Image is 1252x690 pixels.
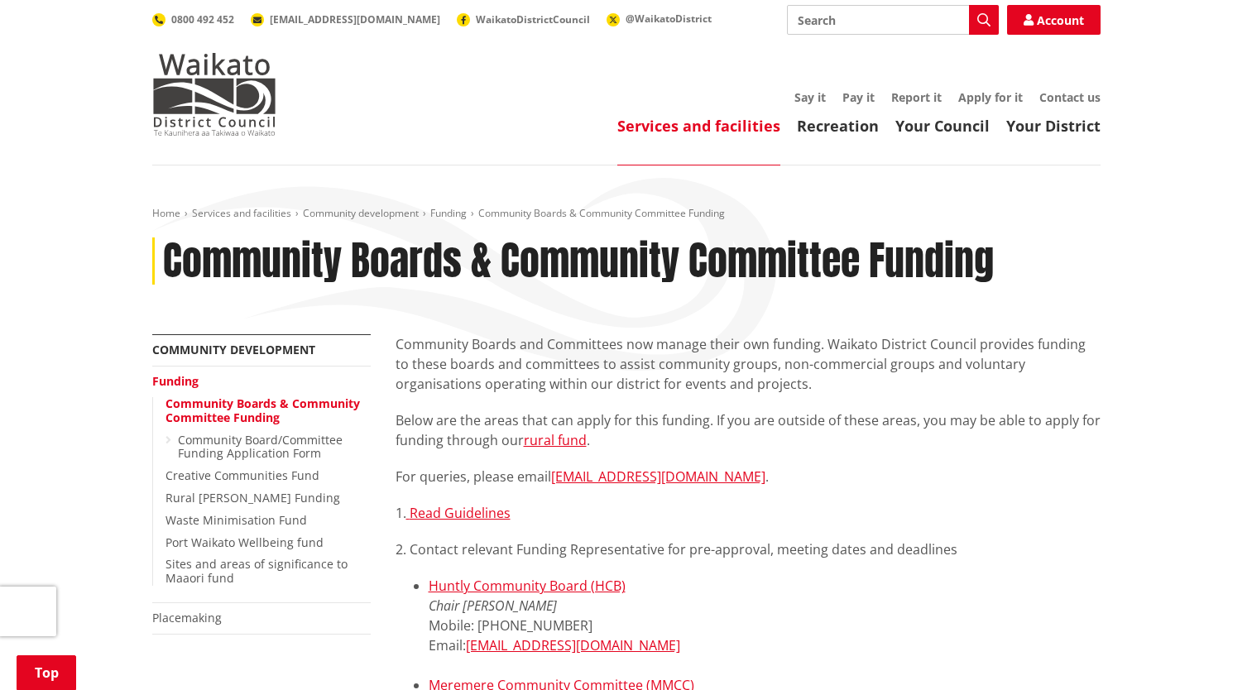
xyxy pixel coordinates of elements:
p: For queries, please email . [396,467,1101,486]
a: Placemaking [152,610,222,625]
span: WaikatoDistrictCouncil [476,12,590,26]
a: Rural [PERSON_NAME] Funding [165,490,340,506]
p: Community Boards and Committees now manage their own funding. Waikato District Council provides f... [396,334,1101,394]
p: 1. [396,503,1101,523]
nav: breadcrumb [152,207,1101,221]
a: Account [1007,5,1101,35]
span: Community Boards & Community Committee Funding [478,206,725,220]
a: [EMAIL_ADDRESS][DOMAIN_NAME] [466,636,680,654]
a: Funding [430,206,467,220]
span: [EMAIL_ADDRESS][DOMAIN_NAME] [270,12,440,26]
a: WaikatoDistrictCouncil [457,12,590,26]
a: [EMAIL_ADDRESS][DOMAIN_NAME] [251,12,440,26]
a: Community development [303,206,419,220]
span: 0800 492 452 [171,12,234,26]
li: Mobile: [PHONE_NUMBER] Email: [429,576,1101,675]
p: 2. Contact relevant Funding Representative for pre-approval, meeting dates and deadlines [396,539,1101,559]
a: Waste Minimisation Fund [165,512,307,528]
a: rural fund [524,431,587,449]
a: Community Boards & Community Committee Funding [165,395,360,425]
a: Services and facilities [617,116,780,136]
a: Say it [794,89,826,105]
a: Apply for it [958,89,1023,105]
a: Creative Communities Fund [165,467,319,483]
a: Report it [891,89,942,105]
span: @WaikatoDistrict [626,12,712,26]
a: Community Board/Committee Funding Application Form [178,432,343,462]
a: 0800 492 452 [152,12,234,26]
a: Your District [1006,116,1101,136]
a: @WaikatoDistrict [607,12,712,26]
a: Funding [152,373,199,389]
a: Huntly Community Board (HCB) [429,577,626,595]
a: Sites and areas of significance to Maaori fund [165,556,348,586]
a: Contact us [1039,89,1101,105]
a: Pay it [842,89,875,105]
a: Community development [152,342,315,357]
a: Services and facilities [192,206,291,220]
a: Recreation [797,116,879,136]
a: Port Waikato Wellbeing fund [165,534,324,550]
img: Waikato District Council - Te Kaunihera aa Takiwaa o Waikato [152,53,276,136]
a: [EMAIL_ADDRESS][DOMAIN_NAME] [551,467,765,486]
h1: Community Boards & Community Committee Funding [163,237,994,285]
a: Home [152,206,180,220]
input: Search input [787,5,999,35]
a: Read Guidelines [410,504,511,522]
a: Top [17,655,76,690]
em: Chair [PERSON_NAME] [429,597,557,615]
p: Below are the areas that can apply for this funding. If you are outside of these areas, you may b... [396,410,1101,450]
a: Your Council [895,116,990,136]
